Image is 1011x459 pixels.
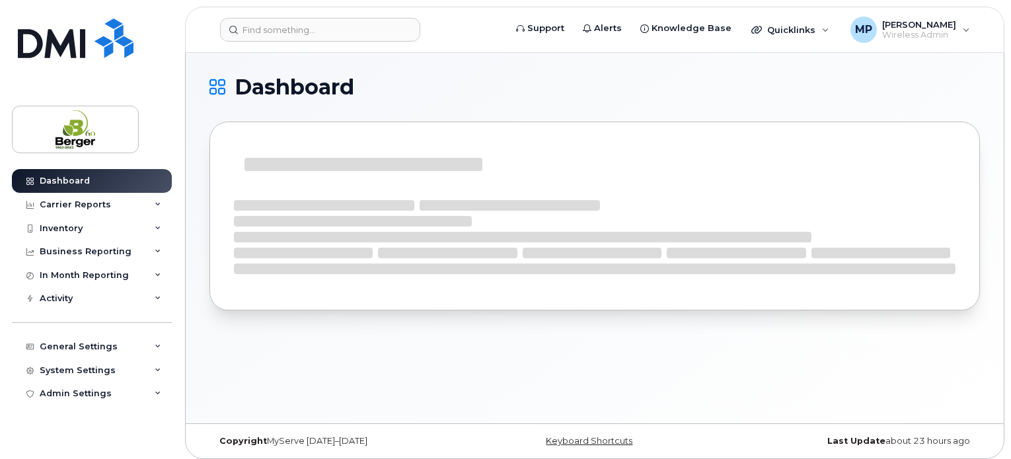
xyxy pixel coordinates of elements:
a: Keyboard Shortcuts [546,436,632,446]
span: Dashboard [235,77,354,97]
strong: Last Update [827,436,885,446]
div: about 23 hours ago [723,436,980,446]
strong: Copyright [219,436,267,446]
div: MyServe [DATE]–[DATE] [209,436,467,446]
